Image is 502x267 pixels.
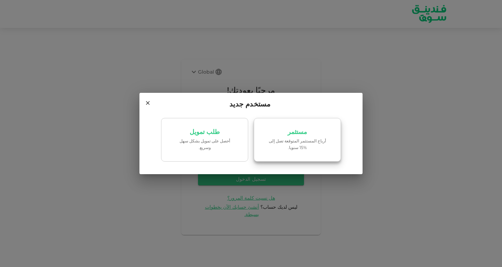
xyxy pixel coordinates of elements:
p: مستثمر [288,129,307,135]
span: مستخدم جديد [229,98,273,110]
p: أرباح المستثمر المتوقعة تصل إلى %15 سنويا. [268,138,327,151]
p: طلب تمويل [190,129,220,135]
p: ‏أحصل على تمويل بشكل سهل وسريع. [175,138,234,151]
a: مستثمرأرباح المستثمر المتوقعة تصل إلى %15 سنويا. [254,118,341,162]
a: طلب تمويل‏أحصل على تمويل بشكل سهل وسريع. [161,118,248,162]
